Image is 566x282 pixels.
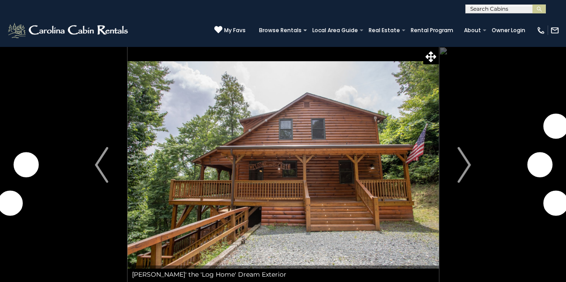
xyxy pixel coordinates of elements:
[255,24,306,37] a: Browse Rentals
[536,26,545,35] img: phone-regular-white.png
[460,24,485,37] a: About
[458,147,471,183] img: arrow
[95,147,108,183] img: arrow
[406,24,458,37] a: Rental Program
[550,26,559,35] img: mail-regular-white.png
[214,25,246,35] a: My Favs
[7,21,131,39] img: White-1-2.png
[364,24,404,37] a: Real Estate
[308,24,362,37] a: Local Area Guide
[487,24,530,37] a: Owner Login
[224,26,246,34] span: My Favs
